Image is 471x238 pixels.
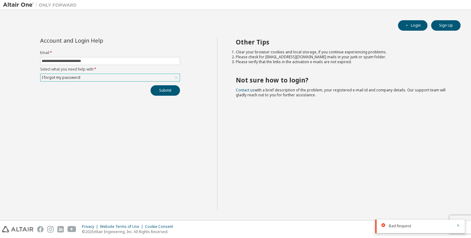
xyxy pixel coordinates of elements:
[57,226,64,232] img: linkedin.svg
[236,76,450,84] h2: Not sure how to login?
[236,87,446,98] span: with a brief description of the problem, your registered e-mail id and company details. Our suppo...
[236,87,255,93] a: Contact us
[236,60,450,64] li: Please verify that the links in the activation e-mails are not expired.
[389,224,411,228] span: Bad Request
[40,74,180,81] div: I forgot my password
[236,50,450,55] li: Clear your browser cookies and local storage, if you continue experiencing problems.
[82,224,100,229] div: Privacy
[37,226,44,232] img: facebook.svg
[41,74,81,81] div: I forgot my password
[3,2,80,8] img: Altair One
[398,20,427,31] button: Login
[40,50,180,55] label: Email
[40,38,152,43] div: Account and Login Help
[145,224,177,229] div: Cookie Consent
[431,20,461,31] button: Sign Up
[82,229,177,234] p: © 2025 Altair Engineering, Inc. All Rights Reserved.
[236,38,450,46] h2: Other Tips
[67,226,76,232] img: youtube.svg
[151,85,180,96] button: Submit
[47,226,54,232] img: instagram.svg
[40,67,180,72] label: Select what you need help with
[100,224,145,229] div: Website Terms of Use
[236,55,450,60] li: Please check for [EMAIL_ADDRESS][DOMAIN_NAME] mails in your junk or spam folder.
[2,226,33,232] img: altair_logo.svg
